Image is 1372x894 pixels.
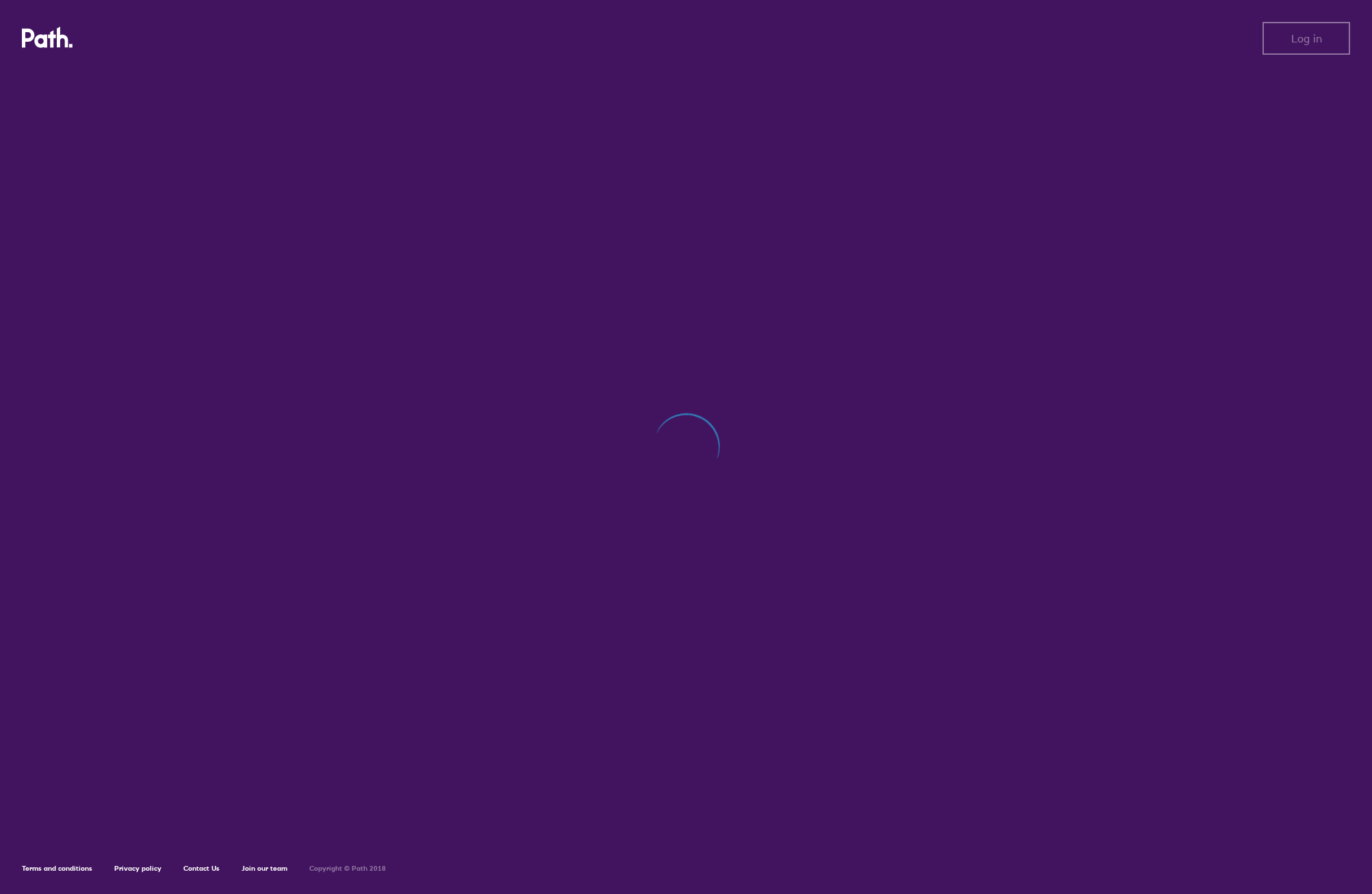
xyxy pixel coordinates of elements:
[1263,22,1350,55] button: Log in
[22,864,92,873] a: Terms and conditions
[242,864,287,873] a: Join our team
[1291,32,1322,44] span: Log in
[309,865,386,873] h6: Copyright © Path 2018
[183,864,220,873] a: Contact Us
[114,864,161,873] a: Privacy policy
